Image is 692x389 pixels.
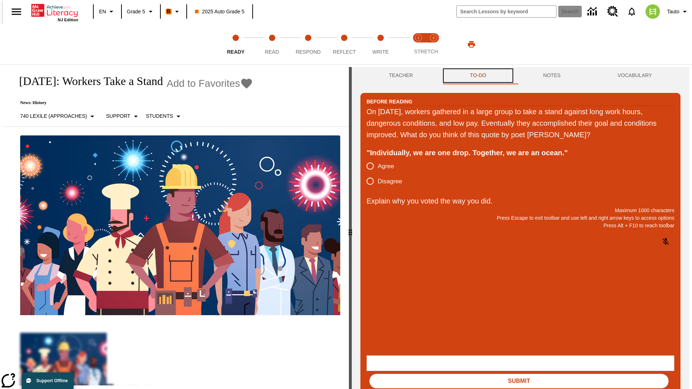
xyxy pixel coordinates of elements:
[664,5,692,18] button: Profile/Settings
[423,24,444,64] button: Stretch Respond step 2 of 2
[457,6,556,17] input: search field
[378,177,402,186] span: Disagree
[20,135,340,316] img: A banner with a blue background shows an illustrated row of diverse men and women dressed in clot...
[12,100,253,106] p: News: History
[333,49,356,55] span: Reflect
[251,24,293,64] button: Read step 2 of 5
[58,18,78,22] span: NJ Edition
[96,5,119,18] button: Language: EN, Select a language
[323,24,365,64] button: Reflect step 4 of 5
[127,8,145,15] span: Grade 5
[583,2,603,22] a: Data Center
[369,374,669,388] button: Submit
[367,106,674,140] div: On [DATE], workers gathered in a large group to take a stand against long work hours, dangerous c...
[657,233,674,250] button: Click to activate and allow voice recognition
[442,67,515,84] button: TO-DO
[367,214,674,222] p: Press Escape to exit toolbar and use left and right arrow keys to access options
[408,24,429,64] button: Stretch Read step 1 of 2
[432,36,434,40] text: 2
[378,162,394,171] span: Agree
[167,77,253,90] button: Add to Favorites - Labor Day: Workers Take a Stand
[3,67,349,385] div: reading
[22,372,74,389] button: Support Offline
[124,5,158,18] button: Grade: Grade 5, Select a grade
[287,24,329,64] button: Respond step 3 of 5
[163,5,184,18] button: Boost Class color is orange. Change class color
[460,38,483,51] button: Print
[296,49,320,55] span: Respond
[352,67,689,389] div: activity
[36,378,68,383] span: Support Offline
[603,2,622,21] a: Resource Center, Will open in new tab
[103,110,143,123] button: Scaffolds, Support
[367,222,674,229] p: Press Alt + F10 to reach toolbar
[349,67,352,389] div: Press Enter or Spacebar and then press right and left arrow keys to move the slider
[215,24,257,64] button: Ready step 1 of 5
[20,112,87,120] p: 740 Lexile (Approaches)
[367,158,408,189] div: poll
[99,8,106,15] span: EN
[515,67,589,84] button: NOTES
[372,49,389,55] span: Write
[646,4,660,19] img: avatar image
[12,75,163,88] h1: [DATE]: Workers Take a Stand
[265,49,279,55] span: Read
[360,24,402,64] button: Write step 5 of 5
[6,1,27,22] button: Open side menu
[167,7,170,16] span: B
[31,3,78,22] div: Home
[622,2,641,21] a: Notifications
[17,110,99,123] button: Select Lexile, 740 Lexile (Approaches)
[417,36,419,40] text: 1
[414,49,438,54] span: STRETCH
[367,98,412,106] h2: Before Reading
[167,78,240,89] span: Add to Favorites
[367,147,674,158] div: "Individually, we are one drop. Together, we are an ocean."
[367,207,674,214] p: Maximum 1000 characters
[367,195,674,207] p: Explain why you voted the way you did.
[146,112,173,120] p: Students
[195,8,245,15] span: 2025 Auto Grade 5
[641,2,664,21] button: Select a new avatar
[143,110,186,123] button: Select Student
[3,6,105,12] body: Explain why you voted the way you did. Maximum 1000 characters Press Alt + F10 to reach toolbar P...
[106,112,130,120] p: Support
[360,67,680,84] div: Instructional Panel Tabs
[667,8,679,15] span: Tauto
[589,67,680,84] button: VOCABULARY
[227,49,245,55] span: Ready
[360,67,442,84] button: Teacher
